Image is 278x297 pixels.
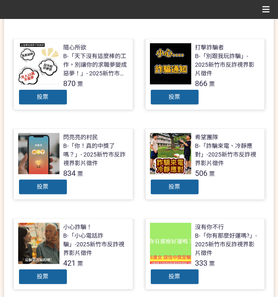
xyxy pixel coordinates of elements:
[169,94,181,100] span: 投票
[78,171,83,177] span: 票
[195,79,208,88] span: 866
[195,232,260,257] div: B-「你有那麼好運嗎?」- 2025新竹市反詐視界影片徵件
[195,223,224,232] div: 沒有你不行
[209,81,215,87] span: 票
[169,183,181,190] span: 投票
[169,273,181,280] span: 投票
[64,133,98,142] div: 閃亮亮的村民
[37,94,49,100] span: 投票
[64,169,76,178] span: 834
[14,129,133,200] a: 閃亮亮的村民B-「你！真的中獎了嗎？」- 2025新竹市反詐視界影片徵件834票投票
[195,169,208,178] span: 506
[64,52,128,78] div: B-「天下沒有這麼棒的工作，別讓你的求職夢變成惡夢！」- 2025新竹市反詐視界影片徵件
[78,260,83,267] span: 票
[14,218,133,290] a: 小心詐騙！B-「小心電話詐騙」-2025新竹市反詐視界影片徵件421票投票
[195,142,260,168] div: B-「詐騙來電、冷靜應對」-2025新竹市反詐視界影片徵件
[78,81,83,87] span: 票
[37,273,49,280] span: 投票
[195,133,219,142] div: 希望團隊
[145,39,265,110] a: 打擊詐騙者B-「別跟我玩詐騙」- 2025新竹市反詐視界影片徵件866票投票
[64,259,76,267] span: 421
[64,142,128,168] div: B-「你！真的中獎了嗎？」- 2025新竹市反詐視界影片徵件
[64,79,76,88] span: 870
[64,43,87,52] div: 隨心所欲
[209,171,215,177] span: 票
[195,259,208,267] span: 333
[37,183,49,190] span: 投票
[209,260,215,267] span: 票
[64,223,93,232] div: 小心詐騙！
[195,52,260,78] div: B-「別跟我玩詐騙」- 2025新竹市反詐視界影片徵件
[195,43,224,52] div: 打擊詐騙者
[145,218,265,290] a: 沒有你不行B-「你有那麼好運嗎?」- 2025新竹市反詐視界影片徵件333票投票
[64,232,128,257] div: B-「小心電話詐騙」-2025新竹市反詐視界影片徵件
[14,39,133,110] a: 隨心所欲B-「天下沒有這麼棒的工作，別讓你的求職夢變成惡夢！」- 2025新竹市反詐視界影片徵件870票投票
[145,129,265,200] a: 希望團隊B-「詐騙來電、冷靜應對」-2025新竹市反詐視界影片徵件506票投票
